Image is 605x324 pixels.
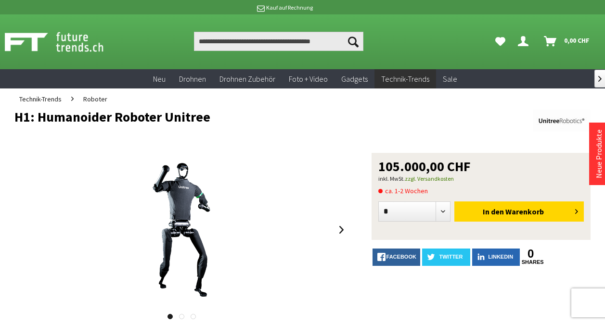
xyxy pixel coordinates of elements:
a: Drohnen [172,69,213,89]
span: ca. 1-2 Wochen [378,185,428,197]
a: 0 [522,249,540,259]
a: LinkedIn [472,249,520,266]
img: Shop Futuretrends - zur Startseite wechseln [5,30,125,54]
a: twitter [422,249,470,266]
span: Drohnen [179,74,206,84]
a: facebook [373,249,420,266]
span: Sale [443,74,457,84]
span: facebook [386,254,416,260]
span:  [598,76,602,82]
img: Unitree Roboter [533,110,591,132]
span: Drohnen Zubehör [219,74,275,84]
span: Foto + Video [289,74,328,84]
span: Technik-Trends [19,95,62,103]
input: Produkt, Marke, Kategorie, EAN, Artikelnummer… [194,32,363,51]
img: H1: Humanoider Roboter Unitree [104,153,258,307]
a: zzgl. Versandkosten [405,175,454,182]
a: Neue Produkte [594,129,604,178]
span: Roboter [83,95,107,103]
a: Technik-Trends [374,69,436,89]
a: Neu [146,69,172,89]
span: Warenkorb [505,207,544,216]
span: 105.000,00 CHF [378,160,471,173]
span: 0,00 CHF [564,33,590,48]
h1: H1: Humanoider Roboter Unitree [14,110,476,124]
span: Gadgets [341,74,368,84]
a: Roboter [78,88,112,110]
button: Suchen [343,32,363,51]
a: Meine Favoriten [490,32,510,51]
span: Neu [153,74,166,84]
a: Technik-Trends [14,88,66,110]
a: Foto + Video [282,69,335,89]
button: In den Warenkorb [454,201,584,222]
a: Dein Konto [514,32,536,51]
a: Sale [436,69,464,89]
a: Drohnen Zubehör [213,69,282,89]
span: LinkedIn [488,254,513,260]
a: Gadgets [335,69,374,89]
p: inkl. MwSt. [378,173,584,185]
span: twitter [439,254,463,260]
span: Technik-Trends [381,74,429,84]
span: In den [483,207,504,216]
a: Warenkorb [540,32,594,51]
a: shares [522,259,540,265]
